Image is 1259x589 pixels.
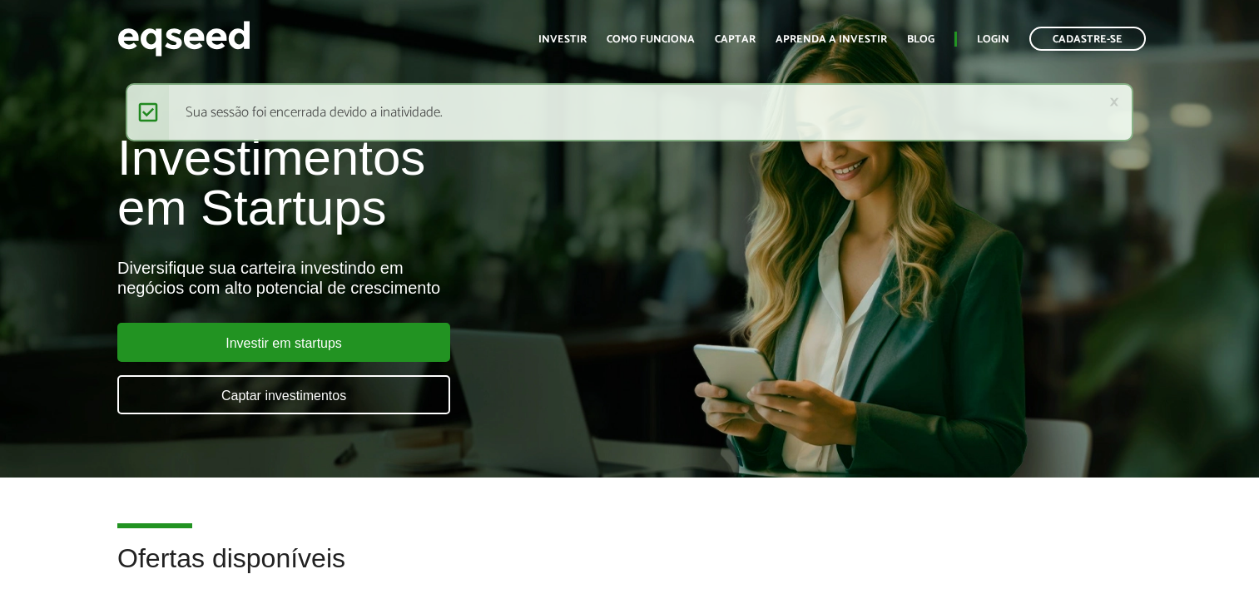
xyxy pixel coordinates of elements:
[538,34,587,45] a: Investir
[117,258,722,298] div: Diversifique sua carteira investindo em negócios com alto potencial de crescimento
[607,34,695,45] a: Como funciona
[715,34,756,45] a: Captar
[117,375,450,414] a: Captar investimentos
[1029,27,1146,51] a: Cadastre-se
[117,17,250,61] img: EqSeed
[126,83,1133,141] div: Sua sessão foi encerrada devido a inatividade.
[907,34,934,45] a: Blog
[977,34,1009,45] a: Login
[117,323,450,362] a: Investir em startups
[1109,93,1119,111] a: ×
[776,34,887,45] a: Aprenda a investir
[117,133,722,233] h1: Investimentos em Startups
